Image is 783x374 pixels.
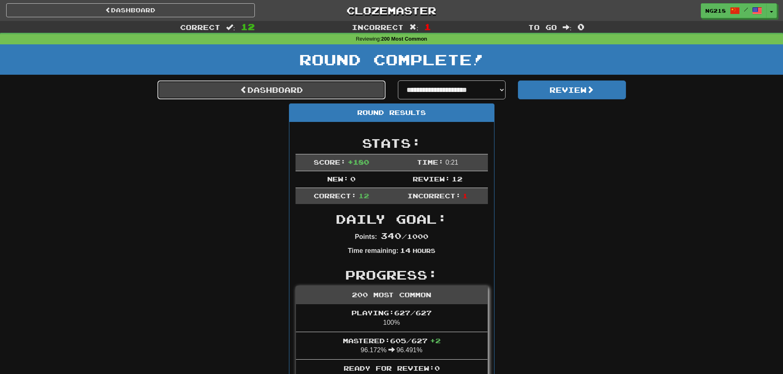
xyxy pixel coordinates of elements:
[563,24,572,31] span: :
[518,80,626,99] button: Review
[705,7,726,14] span: ng218
[348,247,398,254] strong: Time remaining:
[6,3,255,17] a: Dashboard
[381,232,428,240] span: / 1000
[180,23,220,31] span: Correct
[400,246,411,254] span: 14
[314,158,346,166] span: Score:
[348,158,369,166] span: + 180
[381,36,427,42] strong: 200 Most Common
[157,80,386,99] a: Dashboard
[352,23,404,31] span: Incorrect
[528,23,557,31] span: To go
[267,3,516,18] a: Clozemaster
[226,24,235,31] span: :
[350,175,356,183] span: 0
[701,3,767,18] a: ng218 /
[355,233,377,240] strong: Points:
[744,7,748,12] span: /
[289,104,494,122] div: Round Results
[3,51,780,68] h1: Round Complete!
[296,304,487,332] li: 100%
[413,175,450,183] span: Review:
[296,268,488,282] h2: Progress:
[577,22,584,32] span: 0
[446,159,458,166] span: 0 : 21
[358,192,369,200] span: 12
[296,286,487,304] div: 200 Most Common
[462,192,468,200] span: 1
[417,158,443,166] span: Time:
[296,212,488,226] h2: Daily Goal:
[381,231,402,241] span: 340
[296,332,487,360] li: 96.172% 96.491%
[343,337,441,344] span: Mastered: 605 / 627
[314,192,356,200] span: Correct:
[407,192,461,200] span: Incorrect:
[409,24,418,31] span: :
[344,364,440,372] span: Ready for Review: 0
[327,175,349,183] span: New:
[241,22,255,32] span: 12
[424,22,431,32] span: 1
[413,247,435,254] small: Hours
[430,337,441,344] span: + 2
[296,136,488,150] h2: Stats:
[452,175,462,183] span: 12
[351,309,432,317] span: Playing: 627 / 627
